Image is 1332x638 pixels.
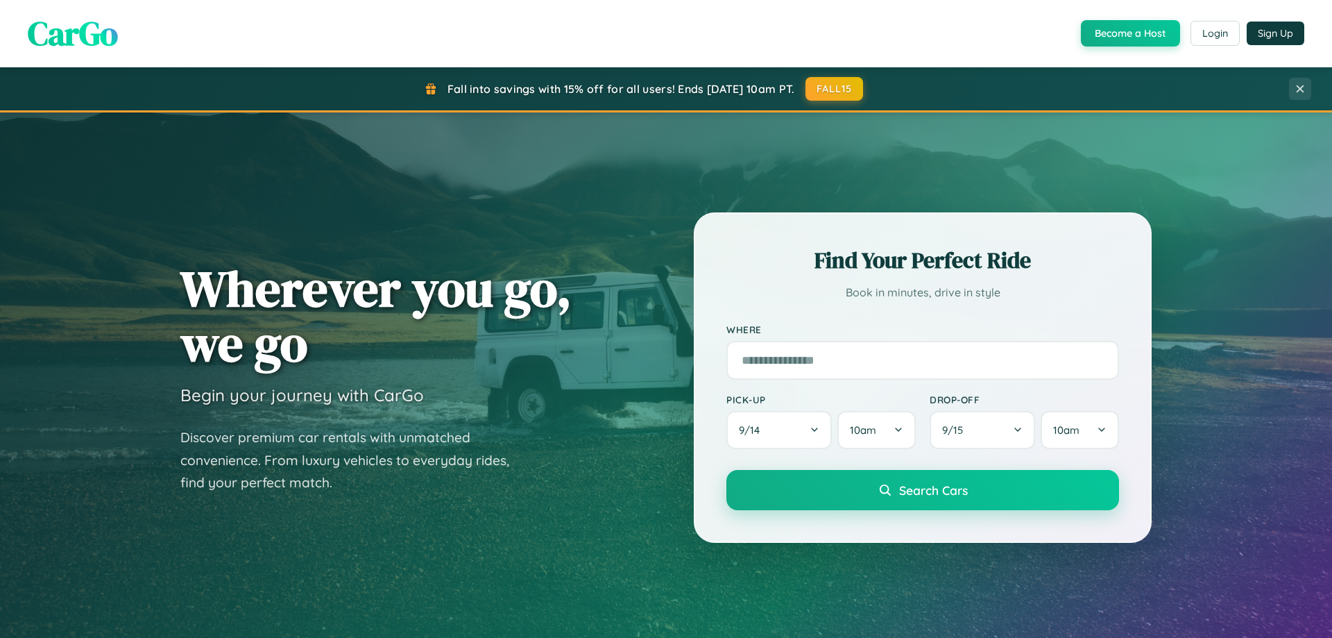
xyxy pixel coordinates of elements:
[180,426,527,494] p: Discover premium car rentals with unmatched convenience. From luxury vehicles to everyday rides, ...
[726,470,1119,510] button: Search Cars
[899,482,968,498] span: Search Cars
[180,385,424,405] h3: Begin your journey with CarGo
[180,261,572,371] h1: Wherever you go, we go
[739,423,767,437] span: 9 / 14
[726,394,916,405] label: Pick-up
[930,411,1035,449] button: 9/15
[726,411,832,449] button: 9/14
[837,411,916,449] button: 10am
[1247,22,1304,45] button: Sign Up
[1053,423,1079,437] span: 10am
[726,245,1119,276] h2: Find Your Perfect Ride
[930,394,1119,405] label: Drop-off
[850,423,876,437] span: 10am
[1081,20,1180,47] button: Become a Host
[805,77,864,101] button: FALL15
[726,324,1119,335] label: Where
[447,82,795,96] span: Fall into savings with 15% off for all users! Ends [DATE] 10am PT.
[1041,411,1119,449] button: 10am
[28,10,118,56] span: CarGo
[1190,21,1240,46] button: Login
[726,283,1119,303] p: Book in minutes, drive in style
[942,423,970,437] span: 9 / 15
